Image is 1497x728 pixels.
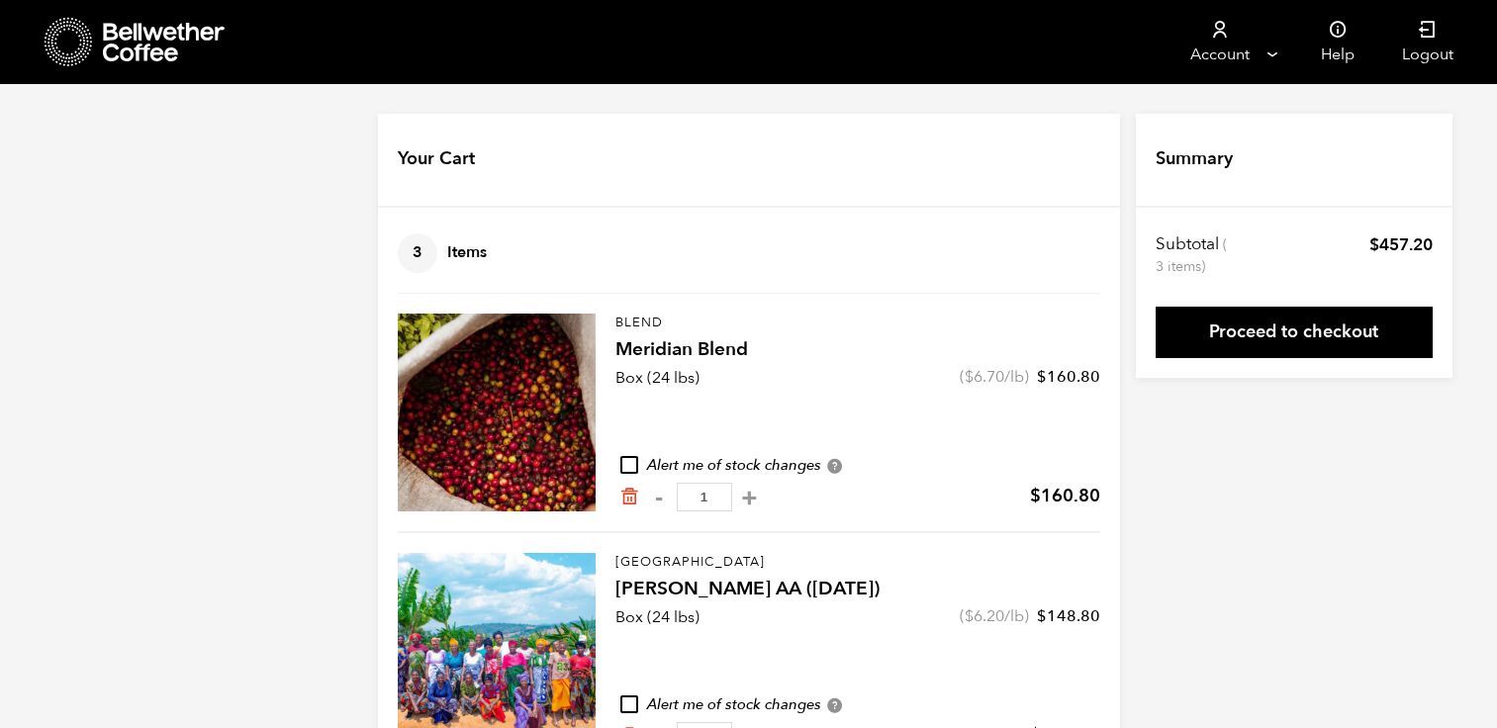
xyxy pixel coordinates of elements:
h4: [PERSON_NAME] AA ([DATE]) [615,576,1100,603]
span: $ [1037,605,1047,627]
p: Blend [615,314,1100,333]
span: ( /lb) [960,366,1029,388]
bdi: 160.80 [1037,366,1100,388]
p: [GEOGRAPHIC_DATA] [615,553,1100,573]
button: + [737,488,762,507]
bdi: 457.20 [1369,233,1433,256]
span: 3 [398,233,437,273]
bdi: 160.80 [1030,484,1100,508]
a: Proceed to checkout [1156,307,1433,358]
th: Subtotal [1156,233,1230,277]
span: $ [965,366,974,388]
input: Qty [677,483,732,511]
div: Alert me of stock changes [615,455,1100,477]
p: Box (24 lbs) [615,366,700,390]
span: $ [1030,484,1041,508]
h4: Summary [1156,146,1233,172]
h4: Meridian Blend [615,336,1100,364]
bdi: 6.20 [965,605,1004,627]
a: Remove from cart [619,487,639,507]
div: Alert me of stock changes [615,694,1100,716]
h4: Your Cart [398,146,475,172]
span: $ [965,605,974,627]
span: ( /lb) [960,605,1029,627]
h4: Items [398,233,487,273]
p: Box (24 lbs) [615,605,700,629]
span: $ [1369,233,1379,256]
bdi: 6.70 [965,366,1004,388]
span: $ [1037,366,1047,388]
button: - [647,488,672,507]
bdi: 148.80 [1037,605,1100,627]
